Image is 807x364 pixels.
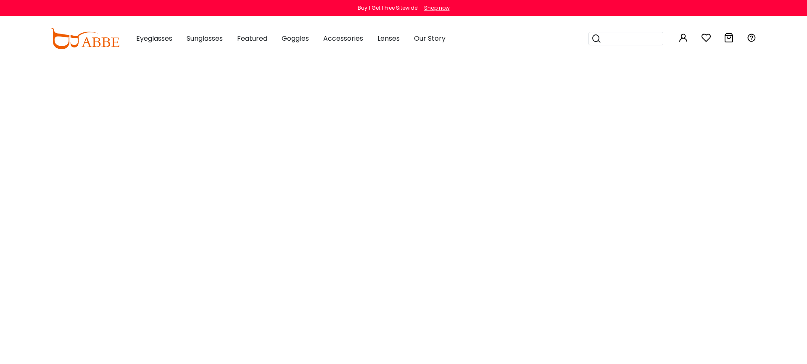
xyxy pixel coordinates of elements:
[187,34,223,43] span: Sunglasses
[323,34,363,43] span: Accessories
[50,28,119,49] img: abbeglasses.com
[237,34,267,43] span: Featured
[377,34,400,43] span: Lenses
[424,4,450,12] div: Shop now
[282,34,309,43] span: Goggles
[136,34,172,43] span: Eyeglasses
[358,4,419,12] div: Buy 1 Get 1 Free Sitewide!
[420,4,450,11] a: Shop now
[414,34,446,43] span: Our Story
